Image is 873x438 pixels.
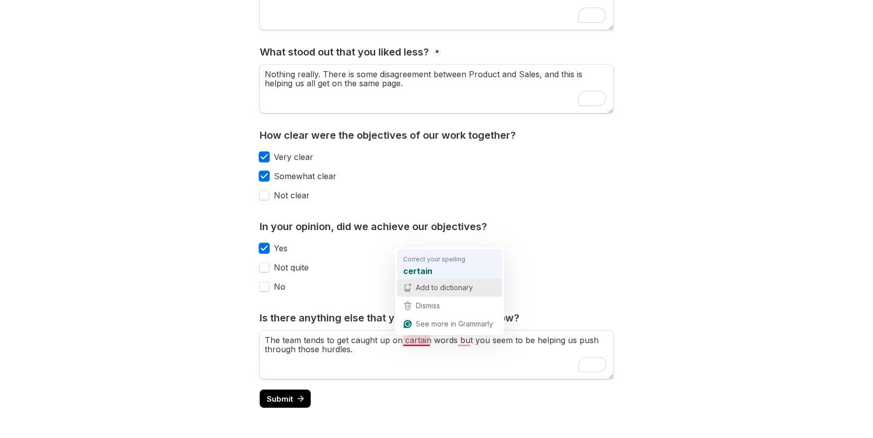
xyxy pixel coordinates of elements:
[269,191,310,200] label: Not clear
[260,129,518,142] h3: How clear were the objectives of our work together?
[260,46,431,59] h3: What stood out that you liked less?
[260,312,522,324] h3: Is there anything else that you think we should know?
[269,244,287,253] label: Yes
[260,390,311,408] button: Submit
[269,152,313,161] label: Very clear
[269,172,336,181] label: Somewhat clear
[260,331,613,379] textarea: To enrich screen reader interactions, please activate Accessibility in Grammarly extension settings
[269,263,309,272] label: Not quite
[267,395,293,403] span: Submit
[260,221,490,233] h3: In your opinion, did we achieve our objectives?
[269,282,285,291] label: No
[260,65,613,113] textarea: To enrich screen reader interactions, please activate Accessibility in Grammarly extension settings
